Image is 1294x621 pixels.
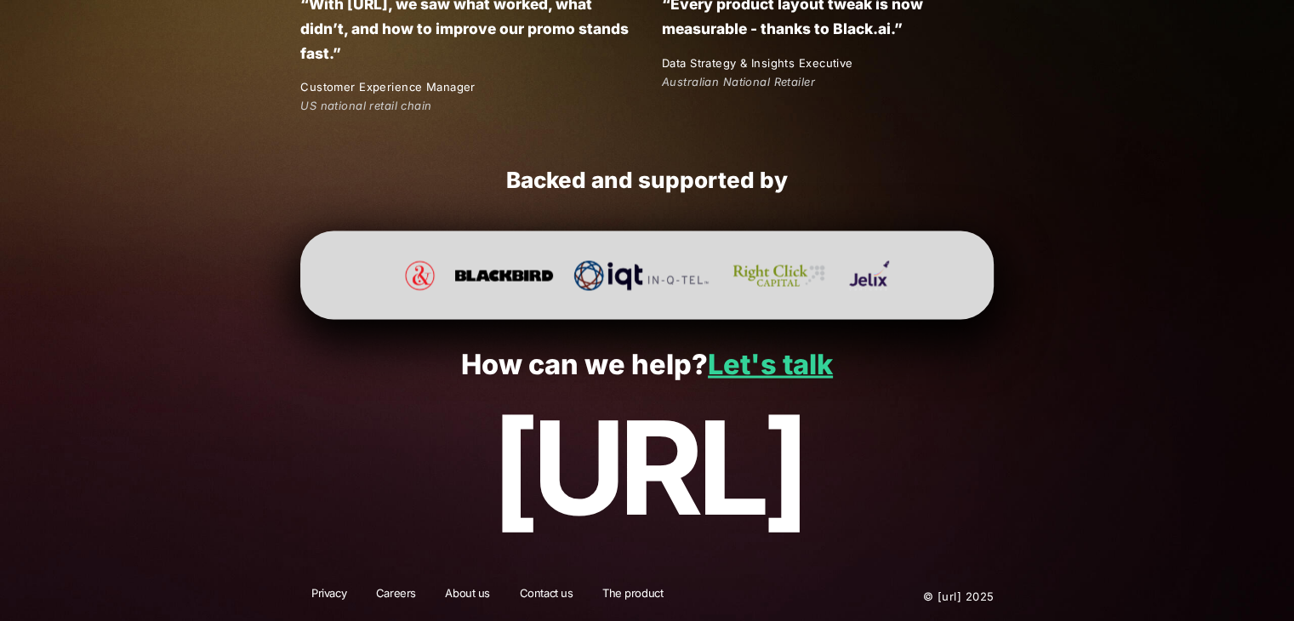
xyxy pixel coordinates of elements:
[37,349,1257,380] p: How can we help?
[455,260,554,290] img: Blackbird Ventures Website
[300,584,357,607] a: Privacy
[365,584,427,607] a: Careers
[509,584,584,607] a: Contact us
[729,260,829,290] img: Right Click Capital Website
[300,166,994,194] h2: Backed and supported by
[405,260,435,290] img: Pan Effect Website
[434,584,501,607] a: About us
[591,584,674,607] a: The product
[849,260,888,290] img: Jelix Ventures Website
[573,260,709,290] img: In-Q-Tel (IQT)
[662,74,815,88] em: Australian National Retailer
[300,77,632,95] p: Customer Experience Manager
[708,347,833,380] a: Let's talk
[300,98,431,111] em: US national retail chain
[820,584,994,607] p: © [URL] 2025
[662,54,994,71] p: Data Strategy & Insights Executive
[37,395,1257,540] p: [URL]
